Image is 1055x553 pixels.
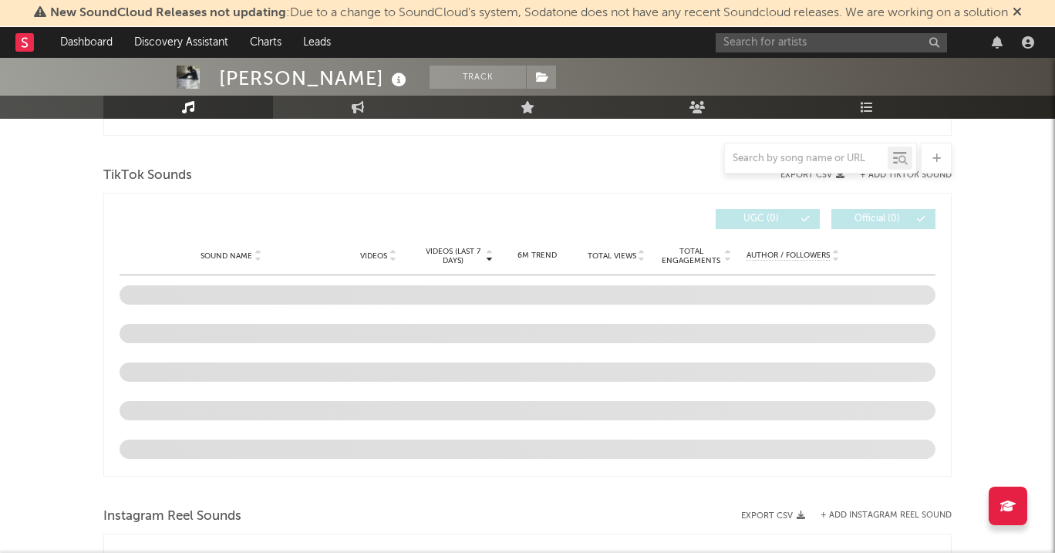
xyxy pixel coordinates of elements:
[501,250,573,261] div: 6M Trend
[50,7,286,19] span: New SoundCloud Releases not updating
[831,209,935,229] button: Official(0)
[103,167,192,185] span: TikTok Sounds
[239,27,292,58] a: Charts
[747,251,830,261] span: Author / Followers
[821,511,952,520] button: + Add Instagram Reel Sound
[844,171,952,180] button: + Add TikTok Sound
[103,507,241,526] span: Instagram Reel Sounds
[780,170,844,180] button: Export CSV
[201,251,252,261] span: Sound Name
[725,153,888,165] input: Search by song name or URL
[805,511,952,520] div: + Add Instagram Reel Sound
[360,251,387,261] span: Videos
[219,66,410,91] div: [PERSON_NAME]
[430,66,526,89] button: Track
[123,27,239,58] a: Discovery Assistant
[741,511,805,521] button: Export CSV
[588,251,636,261] span: Total Views
[841,214,912,224] span: Official ( 0 )
[716,33,947,52] input: Search for artists
[292,27,342,58] a: Leads
[49,27,123,58] a: Dashboard
[422,247,484,265] span: Videos (last 7 days)
[50,7,1008,19] span: : Due to a change to SoundCloud's system, Sodatone does not have any recent Soundcloud releases. ...
[1013,7,1022,19] span: Dismiss
[726,214,797,224] span: UGC ( 0 )
[660,247,723,265] span: Total Engagements
[860,171,952,180] button: + Add TikTok Sound
[716,209,820,229] button: UGC(0)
